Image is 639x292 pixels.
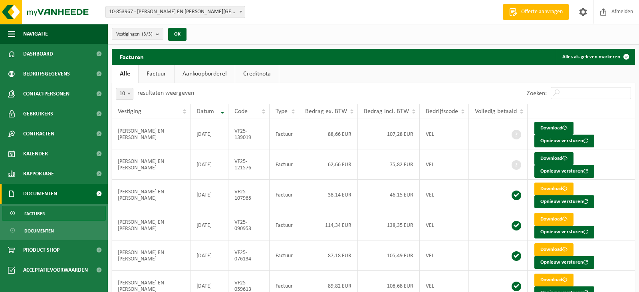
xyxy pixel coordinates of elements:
[358,180,420,210] td: 46,15 EUR
[534,256,594,269] button: Opnieuw versturen
[191,119,228,149] td: [DATE]
[299,210,358,240] td: 114,34 EUR
[420,210,469,240] td: VEL
[24,206,46,221] span: Facturen
[228,240,270,271] td: VF25-076134
[23,260,88,280] span: Acceptatievoorwaarden
[116,28,153,40] span: Vestigingen
[358,149,420,180] td: 75,82 EUR
[112,240,191,271] td: [PERSON_NAME] EN [PERSON_NAME]
[270,240,299,271] td: Factuur
[23,24,48,44] span: Navigatie
[116,88,133,99] span: 10
[168,28,187,41] button: OK
[534,226,594,238] button: Opnieuw versturen
[112,49,152,64] h2: Facturen
[534,152,574,165] a: Download
[191,240,228,271] td: [DATE]
[112,180,191,210] td: [PERSON_NAME] EN [PERSON_NAME]
[534,165,594,178] button: Opnieuw versturen
[228,149,270,180] td: VF25-121576
[112,65,138,83] a: Alle
[23,144,48,164] span: Kalender
[364,108,409,115] span: Bedrag incl. BTW
[142,32,153,37] count: (3/3)
[299,180,358,210] td: 38,14 EUR
[2,223,106,238] a: Documenten
[534,274,574,286] a: Download
[534,122,574,135] a: Download
[228,210,270,240] td: VF25-090953
[106,6,245,18] span: 10-853967 - TRAITEUR PIETER EN SOFIE VOF - GELUWE
[23,164,54,184] span: Rapportage
[118,108,141,115] span: Vestiging
[299,240,358,271] td: 87,18 EUR
[23,124,54,144] span: Contracten
[475,108,517,115] span: Volledig betaald
[534,195,594,208] button: Opnieuw versturen
[527,90,547,97] label: Zoeken:
[235,65,279,83] a: Creditnota
[23,44,53,64] span: Dashboard
[191,210,228,240] td: [DATE]
[228,119,270,149] td: VF25-139019
[358,210,420,240] td: 138,35 EUR
[276,108,288,115] span: Type
[420,149,469,180] td: VEL
[270,180,299,210] td: Factuur
[270,149,299,180] td: Factuur
[105,6,245,18] span: 10-853967 - TRAITEUR PIETER EN SOFIE VOF - GELUWE
[305,108,347,115] span: Bedrag ex. BTW
[420,119,469,149] td: VEL
[175,65,235,83] a: Aankoopborderel
[228,180,270,210] td: VF25-107965
[534,243,574,256] a: Download
[358,240,420,271] td: 105,49 EUR
[420,240,469,271] td: VEL
[519,8,565,16] span: Offerte aanvragen
[534,135,594,147] button: Opnieuw versturen
[196,108,214,115] span: Datum
[270,119,299,149] td: Factuur
[191,149,228,180] td: [DATE]
[23,104,53,124] span: Gebruikers
[299,119,358,149] td: 88,66 EUR
[534,183,574,195] a: Download
[139,65,174,83] a: Factuur
[112,210,191,240] td: [PERSON_NAME] EN [PERSON_NAME]
[420,180,469,210] td: VEL
[112,149,191,180] td: [PERSON_NAME] EN [PERSON_NAME]
[299,149,358,180] td: 62,66 EUR
[556,49,634,65] button: Alles als gelezen markeren
[191,180,228,210] td: [DATE]
[534,213,574,226] a: Download
[2,206,106,221] a: Facturen
[358,119,420,149] td: 107,28 EUR
[503,4,569,20] a: Offerte aanvragen
[270,210,299,240] td: Factuur
[426,108,458,115] span: Bedrijfscode
[234,108,248,115] span: Code
[112,28,163,40] button: Vestigingen(3/3)
[112,119,191,149] td: [PERSON_NAME] EN [PERSON_NAME]
[23,184,57,204] span: Documenten
[23,240,60,260] span: Product Shop
[137,90,194,96] label: resultaten weergeven
[116,88,133,100] span: 10
[23,84,69,104] span: Contactpersonen
[23,64,70,84] span: Bedrijfsgegevens
[24,223,54,238] span: Documenten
